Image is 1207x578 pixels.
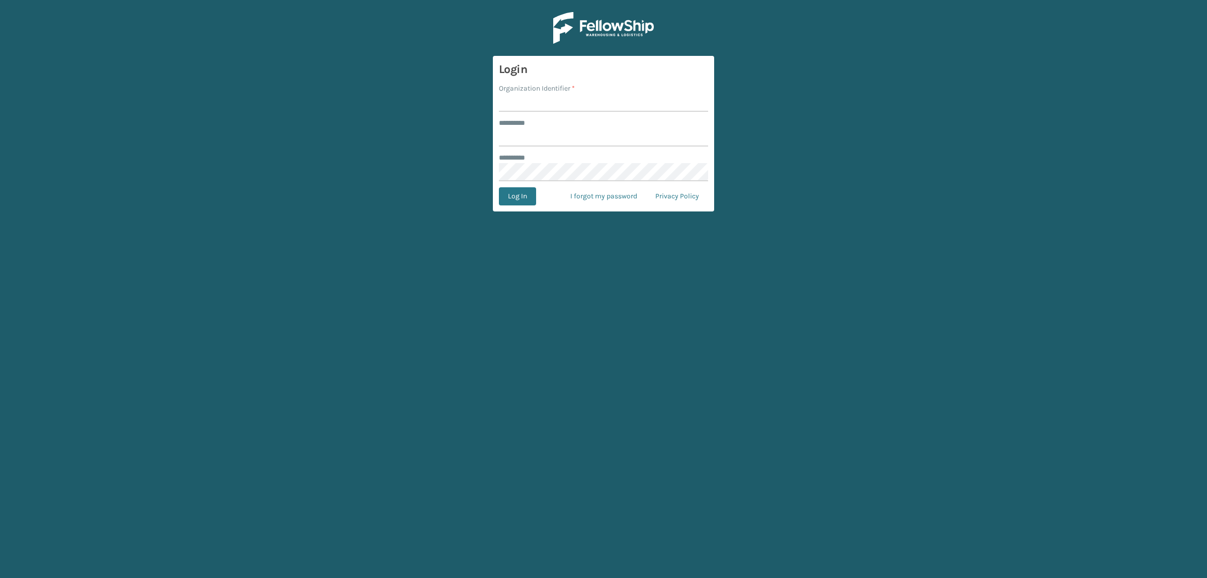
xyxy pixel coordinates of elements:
[553,12,654,44] img: Logo
[499,62,708,77] h3: Login
[499,83,575,94] label: Organization Identifier
[561,187,646,205] a: I forgot my password
[499,187,536,205] button: Log In
[646,187,708,205] a: Privacy Policy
